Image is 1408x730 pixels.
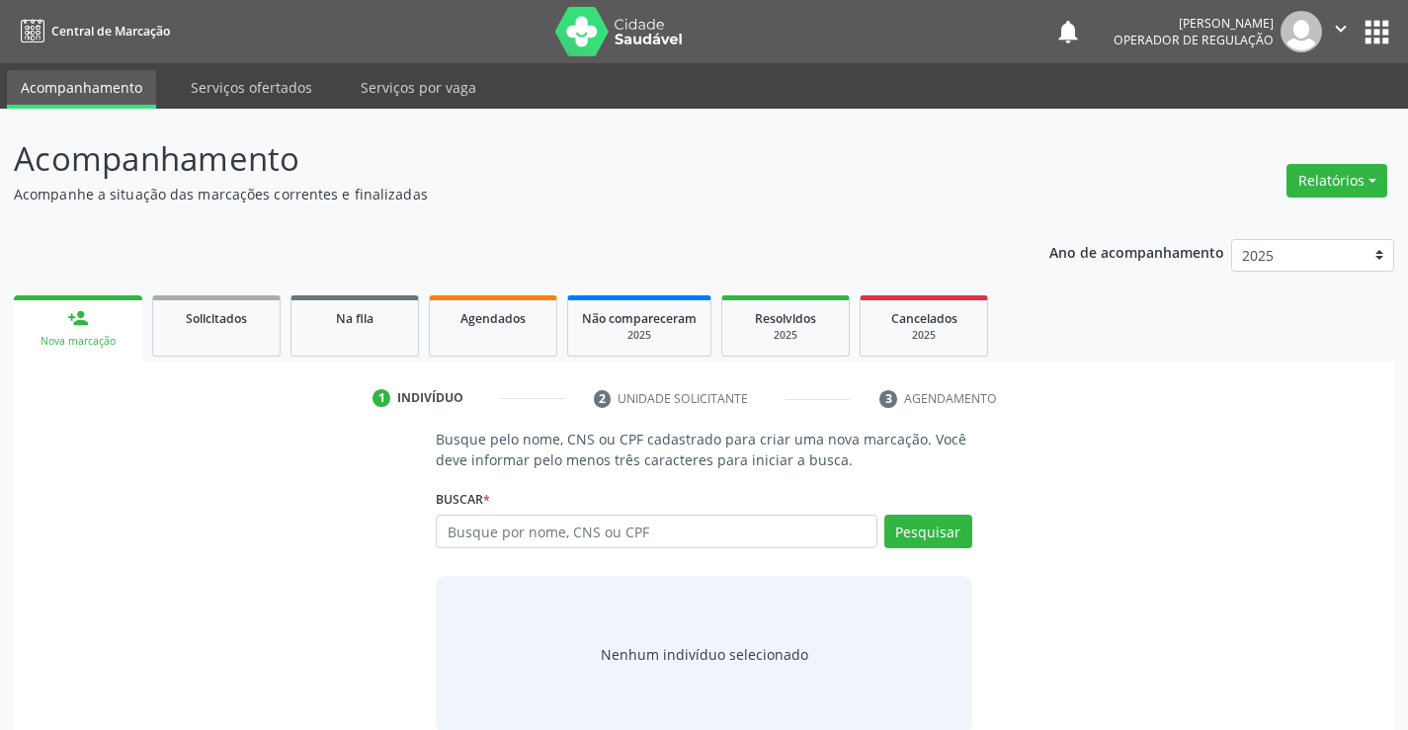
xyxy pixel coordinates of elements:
[397,389,463,407] div: Indivíduo
[436,429,971,470] p: Busque pelo nome, CNS ou CPF cadastrado para criar uma nova marcação. Você deve informar pelo men...
[336,310,373,327] span: Na fila
[186,310,247,327] span: Solicitados
[51,23,170,40] span: Central de Marcação
[1286,164,1387,198] button: Relatórios
[891,310,957,327] span: Cancelados
[874,328,973,343] div: 2025
[1049,239,1224,264] p: Ano de acompanhamento
[14,184,980,204] p: Acompanhe a situação das marcações correntes e finalizadas
[373,389,390,407] div: 1
[582,328,697,343] div: 2025
[14,15,170,47] a: Central de Marcação
[67,307,89,329] div: person_add
[14,134,980,184] p: Acompanhamento
[436,515,876,548] input: Busque por nome, CNS ou CPF
[1322,11,1360,52] button: 
[1330,18,1352,40] i: 
[1281,11,1322,52] img: img
[755,310,816,327] span: Resolvidos
[601,644,808,665] div: Nenhum indivíduo selecionado
[7,70,156,109] a: Acompanhamento
[1114,32,1274,48] span: Operador de regulação
[736,328,835,343] div: 2025
[1054,18,1082,45] button: notifications
[28,334,128,349] div: Nova marcação
[1114,15,1274,32] div: [PERSON_NAME]
[347,70,490,105] a: Serviços por vaga
[460,310,526,327] span: Agendados
[884,515,972,548] button: Pesquisar
[436,484,490,515] label: Buscar
[1360,15,1394,49] button: apps
[582,310,697,327] span: Não compareceram
[177,70,326,105] a: Serviços ofertados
